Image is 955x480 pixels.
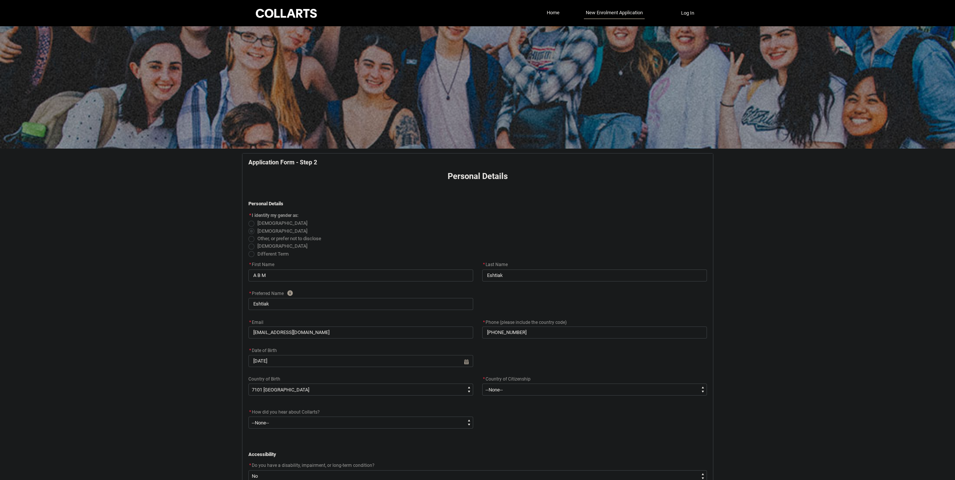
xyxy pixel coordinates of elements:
[483,376,485,382] abbr: required
[249,291,251,296] abbr: required
[482,262,508,267] span: Last Name
[448,172,508,181] strong: Personal Details
[249,409,251,415] abbr: required
[248,327,473,339] input: you@example.com
[545,7,561,18] a: Home
[249,320,251,325] abbr: required
[483,262,485,267] abbr: required
[257,251,289,257] span: Different Term
[257,220,307,226] span: [DEMOGRAPHIC_DATA]
[249,262,251,267] abbr: required
[675,7,701,19] button: Log In
[248,376,280,382] span: Country of Birth
[249,463,251,468] abbr: required
[248,317,266,326] label: Email
[482,327,707,339] input: +61 400 000 000
[486,376,531,382] span: Country of Citizenship
[252,409,320,415] span: How did you hear about Collarts?
[257,228,307,234] span: [DEMOGRAPHIC_DATA]
[248,291,284,296] span: Preferred Name
[482,317,570,326] label: Phone (please include the country code)
[257,236,321,241] span: Other, or prefer not to disclose
[584,7,645,19] a: New Enrolment Application
[249,348,251,353] abbr: required
[483,320,485,325] abbr: required
[252,213,298,218] span: I identify my gender as:
[248,348,277,353] span: Date of Birth
[248,262,274,267] span: First Name
[248,451,276,457] strong: Accessibility
[257,243,307,249] span: [DEMOGRAPHIC_DATA]
[248,159,317,166] strong: Application Form - Step 2
[252,463,374,468] span: Do you have a disability, impairment, or long-term condition?
[248,201,283,206] strong: Personal Details
[249,213,251,218] abbr: required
